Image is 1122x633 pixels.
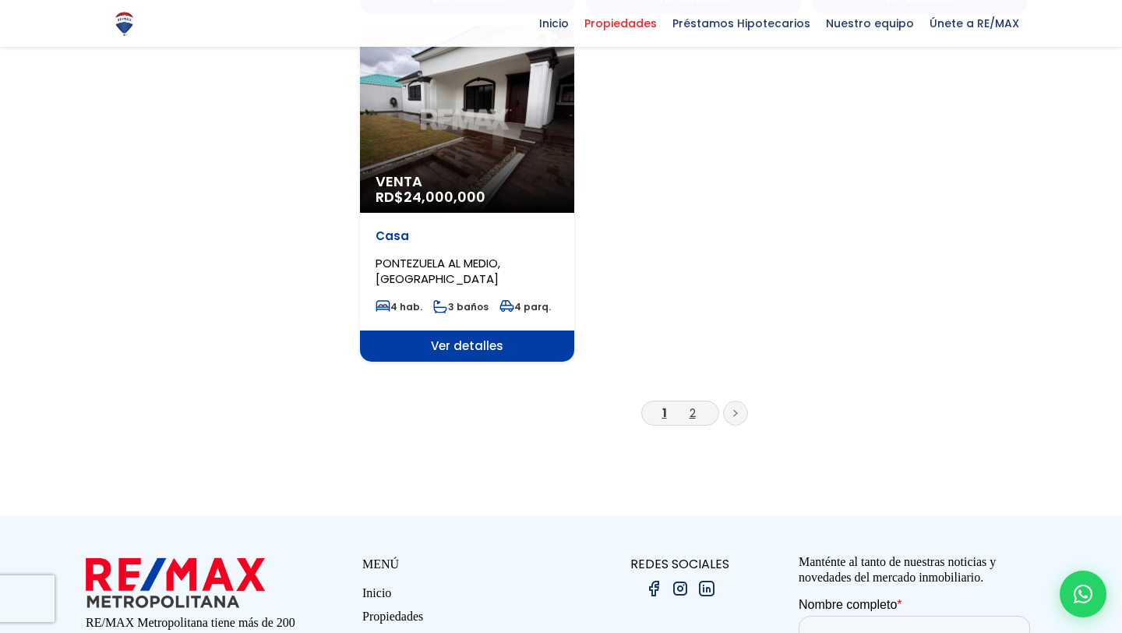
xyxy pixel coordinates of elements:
[376,255,500,287] span: PONTEZUELA AL MEDIO, [GEOGRAPHIC_DATA]
[404,187,485,207] span: 24,000,000
[499,300,551,313] span: 4 parq.
[818,12,922,35] span: Nuestro equipo
[671,579,690,598] img: instagram.png
[376,300,422,313] span: 4 hab.
[922,12,1027,35] span: Únete a RE/MAX
[360,26,574,362] a: Venta RD$24,000,000 Casa PONTEZUELA AL MEDIO, [GEOGRAPHIC_DATA] 4 hab. 3 baños 4 parq. Ver detalles
[362,609,561,632] a: Propiedades
[697,579,716,598] img: linkedin.png
[662,405,667,421] a: 1
[531,12,577,35] span: Inicio
[433,300,489,313] span: 3 baños
[362,554,561,574] p: MENÚ
[376,228,559,244] p: Casa
[376,174,559,189] span: Venta
[577,12,665,35] span: Propiedades
[665,12,818,35] span: Préstamos Hipotecarios
[561,554,799,574] p: REDES SOCIALES
[111,10,138,37] img: Logo de REMAX
[376,187,485,207] span: RD$
[362,585,561,609] a: Inicio
[644,579,663,598] img: facebook.png
[690,405,696,421] a: 2
[360,331,574,362] span: Ver detalles
[86,554,265,611] img: remax metropolitana logo
[799,554,1036,585] p: Manténte al tanto de nuestras noticias y novedades del mercado inmobiliario.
